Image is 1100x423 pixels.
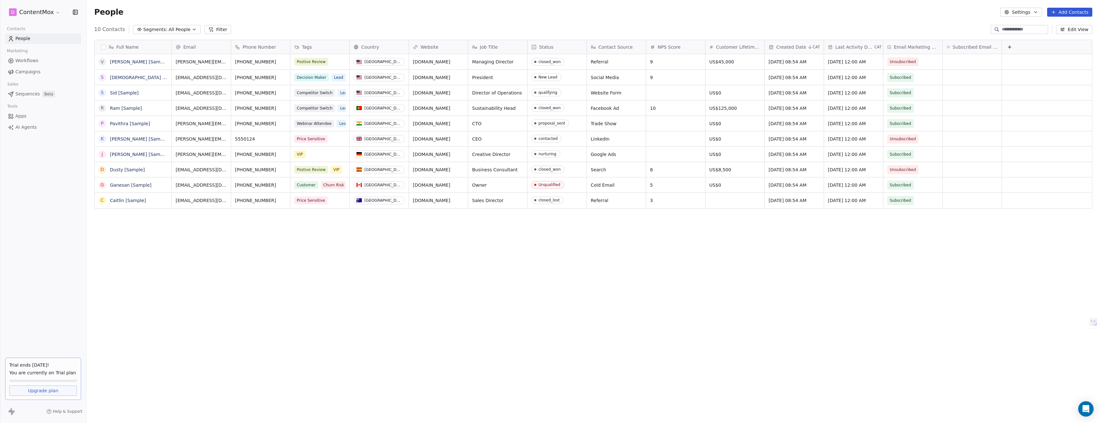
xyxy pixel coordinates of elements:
[364,167,402,172] div: [GEOGRAPHIC_DATA]
[15,113,27,119] span: Apps
[538,183,560,187] div: Unqualified
[598,44,633,50] span: Contact Source
[1056,25,1092,34] button: Edit View
[828,105,879,111] span: [DATE] 12:00 AM
[176,74,227,81] span: [EMAIL_ADDRESS][DOMAIN_NAME]
[1047,8,1092,17] button: Add Contacts
[15,124,37,131] span: AI Agents
[176,90,227,96] span: [EMAIL_ADDRESS][DOMAIN_NAME]
[472,120,523,127] span: CTO
[19,8,54,16] span: ContentMox
[364,106,402,110] div: [GEOGRAPHIC_DATA]
[769,120,820,127] span: [DATE] 08:54 AM
[591,105,642,111] span: Facebook Ad
[235,90,286,96] span: [PHONE_NUMBER]
[591,151,642,158] span: Google Ads
[413,121,450,126] a: [DOMAIN_NAME]
[4,46,30,56] span: Marketing
[591,167,642,173] span: Search
[890,182,911,188] span: Subscribed
[1078,401,1094,417] div: Open Intercom Messenger
[176,182,227,188] span: [EMAIL_ADDRESS][DOMAIN_NAME]
[15,35,30,42] span: People
[28,387,58,394] span: Upgrade plan
[9,386,77,396] a: Upgrade plan
[102,151,103,158] div: J
[235,120,286,127] span: [PHONE_NUMBER]
[413,152,450,157] a: [DOMAIN_NAME]
[1000,8,1042,17] button: Settings
[539,44,554,50] span: Status
[709,105,761,111] span: US$125,000
[176,197,227,204] span: [EMAIL_ADDRESS][DOMAIN_NAME]
[294,181,318,189] span: Customer
[101,120,104,127] div: P
[824,40,883,54] div: Last Activity DateCAT
[321,181,347,189] span: Churn Risk
[769,182,820,188] span: [DATE] 08:54 AM
[769,105,820,111] span: [DATE] 08:54 AM
[110,90,139,95] a: Sid [Sample]
[828,74,879,81] span: [DATE] 12:00 AM
[235,74,286,81] span: [PHONE_NUMBER]
[765,40,824,54] div: Created DateCAT
[591,59,642,65] span: Referral
[331,166,342,174] span: VIP
[538,121,565,126] div: proposal_sent
[528,40,587,54] div: Status
[472,136,523,142] span: CEO
[413,167,450,172] a: [DOMAIN_NAME]
[413,136,450,142] a: [DOMAIN_NAME]
[290,40,349,54] div: Tags
[169,26,190,33] span: All People
[769,151,820,158] span: [DATE] 08:54 AM
[650,74,701,81] span: 9
[364,137,402,141] div: [GEOGRAPHIC_DATA]
[94,7,123,17] span: People
[538,106,561,110] div: closed_won
[538,167,561,172] div: closed_won
[705,40,764,54] div: Customer Lifetime Value
[591,136,642,142] span: LinkedIn
[176,120,227,127] span: [PERSON_NAME][EMAIL_ADDRESS][DOMAIN_NAME]
[709,136,761,142] span: US$0
[646,40,705,54] div: NPS Score
[110,152,169,157] a: [PERSON_NAME] [Sample]
[413,59,450,64] a: [DOMAIN_NAME]
[337,120,351,127] span: Lead
[9,370,77,376] span: You are currently on Trial plan
[15,57,38,64] span: Workflows
[94,26,125,33] span: 10 Contacts
[235,136,286,142] span: 5550124
[890,167,916,173] span: Unsubscribed
[709,120,761,127] span: US$0
[101,89,104,96] div: S
[95,40,171,54] div: Full Name
[413,90,450,95] a: [DOMAIN_NAME]
[364,60,402,64] div: [GEOGRAPHIC_DATA]
[8,7,62,18] button: DContentMox
[538,90,557,95] div: qualifying
[110,106,142,111] a: Ram [Sample]
[890,120,911,127] span: Subscribed
[110,75,183,80] a: [DEMOGRAPHIC_DATA] [Sample]
[235,182,286,188] span: [PHONE_NUMBER]
[658,44,680,50] span: NPS Score
[235,59,286,65] span: [PHONE_NUMBER]
[302,44,312,50] span: Tags
[890,151,911,158] span: Subscribed
[828,151,879,158] span: [DATE] 12:00 AM
[890,136,916,142] span: Unsubscribed
[776,44,806,50] span: Created Date
[591,120,642,127] span: Trade Show
[472,59,523,65] span: Managing Director
[828,182,879,188] span: [DATE] 12:00 AM
[591,182,642,188] span: Cold Email
[176,105,227,111] span: [EMAIL_ADDRESS][DOMAIN_NAME]
[894,44,938,50] span: Email Marketing Consent
[243,44,276,50] span: Phone Number
[591,74,642,81] span: Social Media
[110,183,152,188] a: Ganesan [Sample]
[591,197,642,204] span: Referral
[769,59,820,65] span: [DATE] 08:54 AM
